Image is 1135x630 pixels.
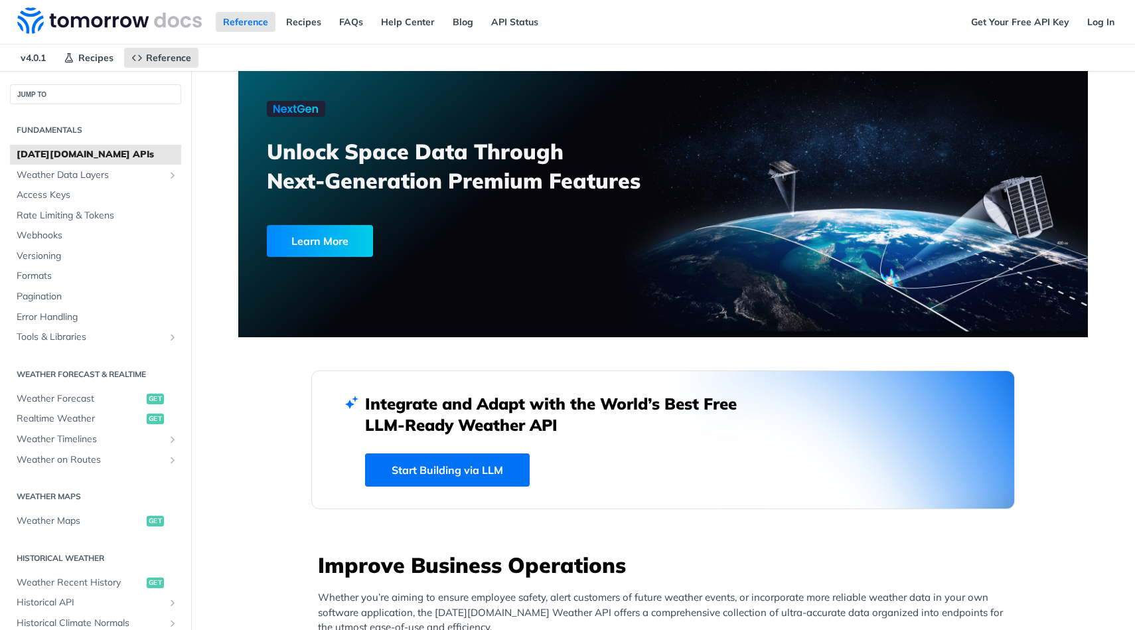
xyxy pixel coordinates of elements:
[147,516,164,526] span: get
[10,124,181,136] h2: Fundamentals
[13,48,53,68] span: v4.0.1
[17,311,178,324] span: Error Handling
[10,185,181,205] a: Access Keys
[17,209,178,222] span: Rate Limiting & Tokens
[17,148,178,161] span: [DATE][DOMAIN_NAME] APIs
[10,389,181,409] a: Weather Forecastget
[484,12,546,32] a: API Status
[147,414,164,424] span: get
[10,573,181,593] a: Weather Recent Historyget
[365,453,530,487] a: Start Building via LLM
[10,165,181,185] a: Weather Data LayersShow subpages for Weather Data Layers
[167,434,178,445] button: Show subpages for Weather Timelines
[10,266,181,286] a: Formats
[10,145,181,165] a: [DATE][DOMAIN_NAME] APIs
[17,412,143,426] span: Realtime Weather
[147,578,164,588] span: get
[10,593,181,613] a: Historical APIShow subpages for Historical API
[167,597,178,608] button: Show subpages for Historical API
[167,455,178,465] button: Show subpages for Weather on Routes
[167,618,178,629] button: Show subpages for Historical Climate Normals
[267,225,373,257] div: Learn More
[10,84,181,104] button: JUMP TO
[374,12,442,32] a: Help Center
[17,392,143,406] span: Weather Forecast
[318,550,1015,580] h3: Improve Business Operations
[10,552,181,564] h2: Historical Weather
[78,52,113,64] span: Recipes
[365,393,757,435] h2: Integrate and Adapt with the World’s Best Free LLM-Ready Weather API
[1080,12,1122,32] a: Log In
[10,287,181,307] a: Pagination
[17,169,164,182] span: Weather Data Layers
[146,52,191,64] span: Reference
[17,433,164,446] span: Weather Timelines
[17,331,164,344] span: Tools & Libraries
[267,225,595,257] a: Learn More
[10,491,181,503] h2: Weather Maps
[17,7,202,34] img: Tomorrow.io Weather API Docs
[267,137,678,195] h3: Unlock Space Data Through Next-Generation Premium Features
[10,246,181,266] a: Versioning
[445,12,481,32] a: Blog
[167,332,178,343] button: Show subpages for Tools & Libraries
[964,12,1077,32] a: Get Your Free API Key
[10,307,181,327] a: Error Handling
[10,226,181,246] a: Webhooks
[267,101,325,117] img: NextGen
[17,596,164,609] span: Historical API
[17,270,178,283] span: Formats
[17,250,178,263] span: Versioning
[10,450,181,470] a: Weather on RoutesShow subpages for Weather on Routes
[17,453,164,467] span: Weather on Routes
[17,514,143,528] span: Weather Maps
[167,170,178,181] button: Show subpages for Weather Data Layers
[147,394,164,404] span: get
[124,48,198,68] a: Reference
[216,12,275,32] a: Reference
[56,48,121,68] a: Recipes
[17,290,178,303] span: Pagination
[17,617,164,630] span: Historical Climate Normals
[10,206,181,226] a: Rate Limiting & Tokens
[17,229,178,242] span: Webhooks
[17,189,178,202] span: Access Keys
[10,409,181,429] a: Realtime Weatherget
[10,368,181,380] h2: Weather Forecast & realtime
[17,576,143,590] span: Weather Recent History
[332,12,370,32] a: FAQs
[279,12,329,32] a: Recipes
[10,327,181,347] a: Tools & LibrariesShow subpages for Tools & Libraries
[10,430,181,449] a: Weather TimelinesShow subpages for Weather Timelines
[10,511,181,531] a: Weather Mapsget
